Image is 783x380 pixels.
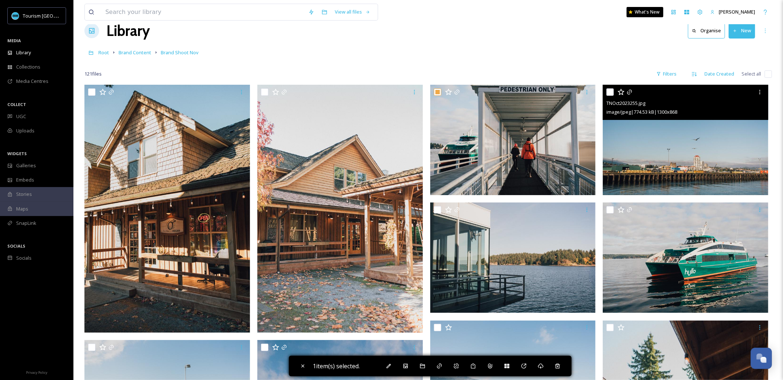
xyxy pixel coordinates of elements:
span: image/jpeg | 774.53 kB | 1300 x 868 [606,109,677,115]
span: Embeds [16,176,34,183]
a: [PERSON_NAME] [707,5,759,19]
div: Filters [653,67,680,81]
span: Socials [16,255,32,262]
a: Privacy Policy [26,368,47,376]
img: TNOct2023268.jpg [603,202,768,313]
button: Organise [688,23,725,38]
span: TNOct2023255.jpg [606,100,645,106]
img: TNOct2023343.jpg [430,202,596,313]
span: Brand Shoot Nov [161,49,199,56]
span: Library [16,49,31,56]
a: View all files [331,5,374,19]
span: 121 file s [84,70,102,77]
input: Search your library [102,4,305,20]
span: 1 item(s) selected. [313,362,360,370]
a: Root [98,48,109,57]
button: New [729,23,755,38]
a: Brand Shoot Nov [161,48,199,57]
img: tourism_nanaimo_logo.jpeg [12,12,19,19]
span: [PERSON_NAME] [719,8,755,15]
span: MEDIA [7,38,21,43]
a: Library [106,20,150,42]
span: SOCIALS [7,243,25,249]
span: Stories [16,191,32,198]
span: COLLECT [7,102,26,107]
span: Maps [16,205,28,212]
div: Date Created [701,67,738,81]
a: Brand Content [119,48,151,57]
span: Collections [16,63,40,70]
button: Open Chat [751,348,772,369]
a: What's New [627,7,663,17]
img: TNOct2023317.jpg [257,85,423,332]
img: TNOct2023315.jpg [84,85,250,332]
span: Uploads [16,127,35,134]
span: Privacy Policy [26,370,47,375]
span: Select all [742,70,761,77]
span: Root [98,49,109,56]
img: TNOct2023255.jpg [603,85,768,195]
span: Media Centres [16,78,48,85]
span: UGC [16,113,26,120]
span: Galleries [16,162,36,169]
span: SnapLink [16,220,36,227]
span: WIDGETS [7,151,27,156]
span: Brand Content [119,49,151,56]
img: TNOct2023254.jpg [430,85,596,195]
span: Tourism [GEOGRAPHIC_DATA] [23,12,88,19]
